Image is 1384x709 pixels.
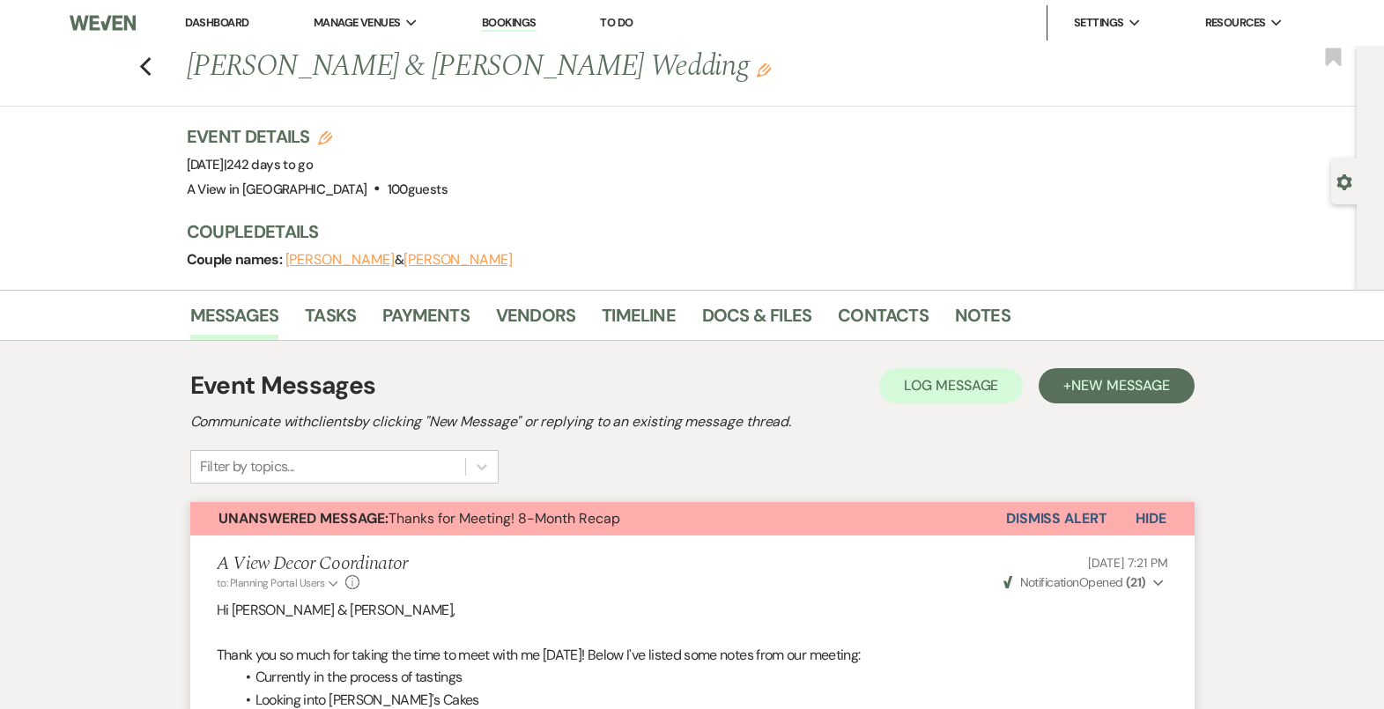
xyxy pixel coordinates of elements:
span: Log Message [904,376,998,395]
button: Open lead details [1336,173,1352,189]
button: [PERSON_NAME] [403,253,513,267]
a: Dashboard [185,15,248,30]
span: & [285,251,513,269]
h2: Communicate with clients by clicking "New Message" or replying to an existing message thread. [190,411,1195,432]
h5: A View Decor Coordinator [217,553,408,575]
span: to: Planning Portal Users [217,576,325,590]
button: +New Message [1039,368,1194,403]
button: Unanswered Message:Thanks for Meeting! 8-Month Recap [190,502,1006,535]
p: Hi [PERSON_NAME] & [PERSON_NAME], [217,599,1168,622]
button: Edit [757,62,771,78]
h1: Event Messages [190,367,376,404]
button: NotificationOpened (21) [1001,573,1167,592]
a: Notes [955,301,1010,340]
span: Thanks for Meeting! 8-Month Recap [218,509,620,528]
h3: Event Details [187,124,448,149]
strong: ( 21 ) [1126,574,1146,590]
span: New Message [1071,376,1169,395]
a: Contacts [838,301,929,340]
span: Resources [1205,14,1266,32]
span: [DATE] [187,156,314,174]
span: A View in [GEOGRAPHIC_DATA] [187,181,367,198]
span: 242 days to go [226,156,313,174]
button: Hide [1107,502,1195,535]
li: Currently in the process of tastings [234,666,1168,689]
a: Vendors [496,301,575,340]
a: Bookings [482,15,537,32]
h3: Couple Details [187,219,1173,244]
img: Weven Logo [70,4,137,41]
span: 100 guests [388,181,448,198]
span: Notification [1020,574,1079,590]
button: to: Planning Portal Users [217,575,342,591]
h1: [PERSON_NAME] & [PERSON_NAME] Wedding [187,46,976,88]
a: Payments [382,301,470,340]
span: Hide [1136,509,1166,528]
p: Thank you so much for taking the time to meet with me [DATE]! Below I've listed some notes from o... [217,644,1168,667]
button: Log Message [879,368,1023,403]
a: To Do [600,15,633,30]
span: Opened [1003,574,1146,590]
a: Tasks [305,301,356,340]
span: | [224,156,313,174]
a: Docs & Files [702,301,811,340]
div: Filter by topics... [200,456,294,477]
button: [PERSON_NAME] [285,253,395,267]
span: Couple names: [187,250,285,269]
strong: Unanswered Message: [218,509,389,528]
span: [DATE] 7:21 PM [1088,555,1167,571]
span: Settings [1074,14,1124,32]
a: Messages [190,301,279,340]
span: Manage Venues [314,14,401,32]
button: Dismiss Alert [1006,502,1107,535]
a: Timeline [602,301,676,340]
